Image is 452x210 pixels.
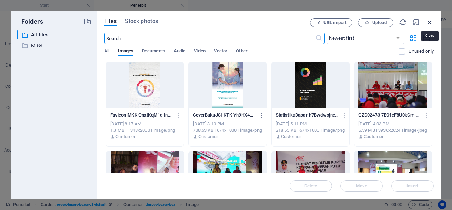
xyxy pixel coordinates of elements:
span: Video [194,47,205,57]
div: ​ [17,30,18,39]
p: Favicon-MKK-OnxtKqM1q-InNAEo_UP7zA.png [110,112,173,118]
div: 218.55 KB | 674x1000 | image/png [276,127,345,134]
span: Upload [372,21,387,25]
p: Customer [281,134,301,140]
span: Documents [142,47,165,57]
span: URL import [323,21,346,25]
span: Other [236,47,247,57]
i: Reload [399,18,407,26]
p: StatistikaDasar-h7BwdwojncUAi3pGWrkjKg.png [276,112,339,118]
p: Displays only files that are not in use on the website. Files added during this session can still... [409,48,434,55]
input: Search [104,33,315,44]
p: Customer [364,134,383,140]
span: Vector [214,47,228,57]
div: [DATE] 3:10 PM [193,121,262,127]
button: Upload [358,18,393,27]
p: Folders [17,17,43,26]
div: [DATE] 5:11 PM [276,121,345,127]
p: Customer [115,134,135,140]
div: 5.59 MB | 3936x2624 | image/jpeg [358,127,428,134]
i: Minimize [412,18,420,26]
i: Create new folder [84,18,91,25]
span: Images [118,47,133,57]
span: Stock photos [125,17,158,25]
p: MBG [31,41,78,50]
p: CoverBukuJSI-KTK-Yh9HX4R4GCMfaKs9Oo5dcA.png [193,112,256,118]
div: 1.3 MB | 1348x2000 | image/png [110,127,179,134]
div: 708.63 KB | 674x1000 | image/png [193,127,262,134]
div: MBG [17,41,91,50]
span: Files [104,17,117,25]
div: [DATE] 8:17 AM [110,121,179,127]
p: GZD02473-7EOfcF8U0kCm-c3wVtZ1TQ.JPG [358,112,421,118]
button: URL import [310,18,352,27]
p: Customer [198,134,218,140]
p: All files [31,31,78,39]
div: [DATE] 4:03 PM [358,121,428,127]
span: All [104,47,109,57]
span: Audio [174,47,185,57]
